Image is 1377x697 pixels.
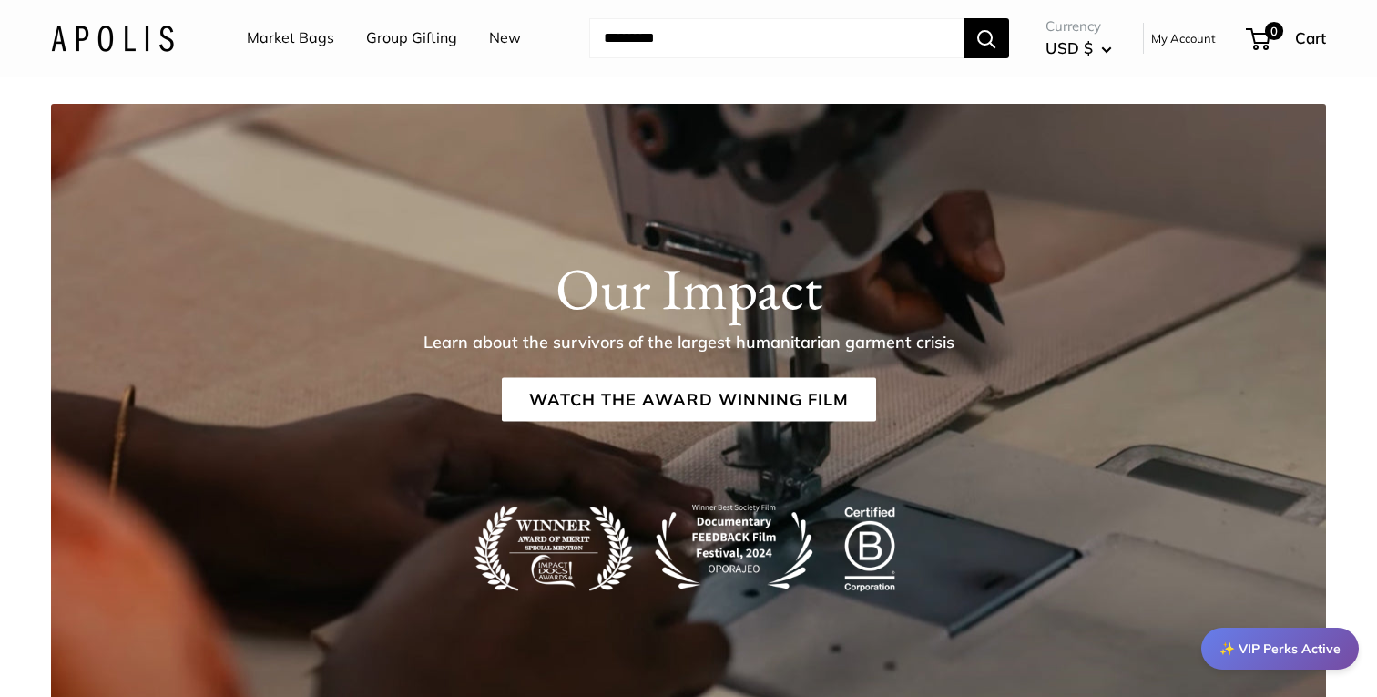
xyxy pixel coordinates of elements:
[556,254,822,323] h1: Our Impact
[1045,38,1093,57] span: USD $
[489,25,521,52] a: New
[1265,22,1283,40] span: 0
[423,330,954,355] p: Learn about the survivors of the largest humanitarian garment crisis
[589,18,964,58] input: Search...
[1295,28,1326,47] span: Cart
[15,628,195,682] iframe: Sign Up via Text for Offers
[964,18,1009,58] button: Search
[1201,628,1359,670] div: ✨ VIP Perks Active
[366,25,457,52] a: Group Gifting
[51,25,174,51] img: Apolis
[1248,24,1326,53] a: 0 Cart
[1045,34,1112,63] button: USD $
[1045,14,1112,39] span: Currency
[502,378,876,422] a: Watch the Award Winning Film
[247,25,334,52] a: Market Bags
[1151,27,1216,49] a: My Account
